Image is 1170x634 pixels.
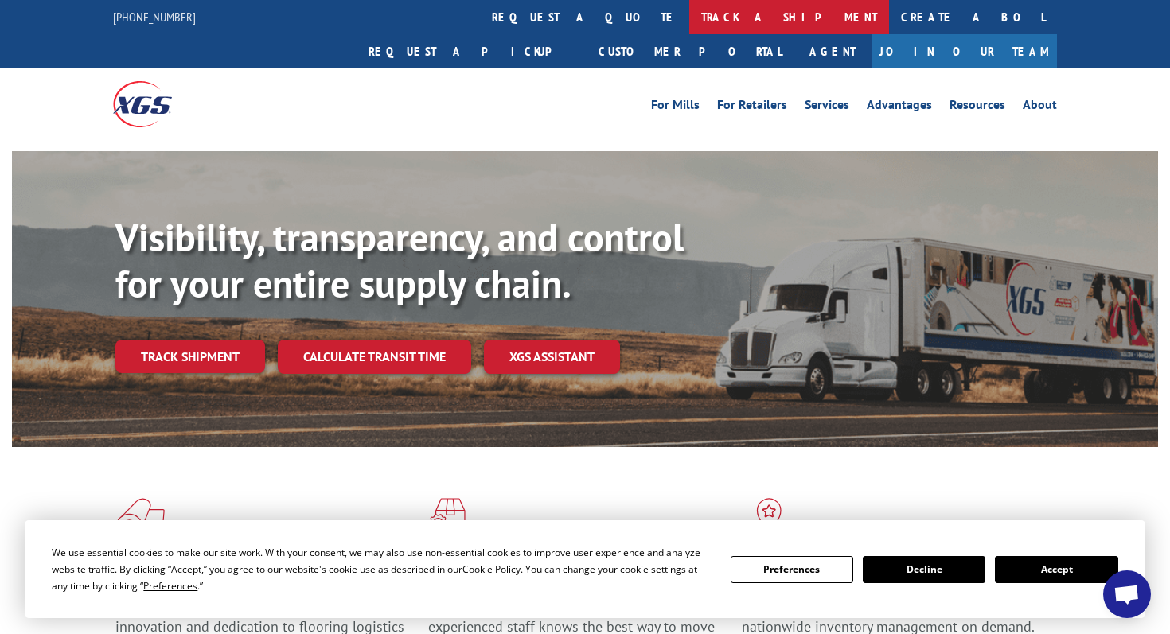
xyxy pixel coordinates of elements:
a: For Retailers [717,99,787,116]
a: Join Our Team [872,34,1057,68]
span: Preferences [143,579,197,593]
div: Cookie Consent Prompt [25,520,1145,618]
a: Calculate transit time [278,340,471,374]
a: Track shipment [115,340,265,373]
a: Agent [794,34,872,68]
a: About [1023,99,1057,116]
a: Advantages [867,99,932,116]
span: Cookie Policy [462,562,521,576]
a: Customer Portal [587,34,794,68]
img: xgs-icon-total-supply-chain-intelligence-red [115,498,165,539]
a: Services [805,99,849,116]
b: Visibility, transparency, and control for your entire supply chain. [115,212,684,308]
button: Preferences [731,556,853,583]
a: [PHONE_NUMBER] [113,9,196,25]
img: xgs-icon-flagship-distribution-model-red [742,498,797,539]
button: Decline [863,556,985,583]
button: Accept [995,556,1117,583]
div: We use essential cookies to make our site work. With your consent, we may also use non-essential ... [52,544,711,594]
img: xgs-icon-focused-on-flooring-red [428,498,466,539]
a: For Mills [651,99,700,116]
a: Resources [950,99,1005,116]
a: XGS ASSISTANT [484,340,620,374]
div: Open chat [1103,570,1151,618]
a: Request a pickup [357,34,587,68]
